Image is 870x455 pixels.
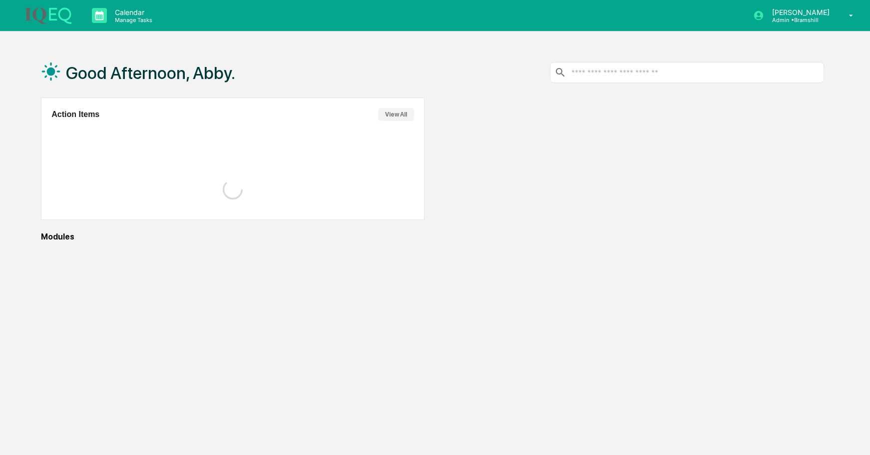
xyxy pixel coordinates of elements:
h1: Good Afternoon, Abby. [66,63,235,83]
h2: Action Items [51,110,99,119]
p: Manage Tasks [107,16,157,23]
div: Modules [41,232,824,241]
p: Admin • Bramshill [764,16,835,23]
p: Calendar [107,8,157,16]
img: logo [24,6,72,24]
button: View All [378,108,414,121]
p: [PERSON_NAME] [764,8,835,16]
